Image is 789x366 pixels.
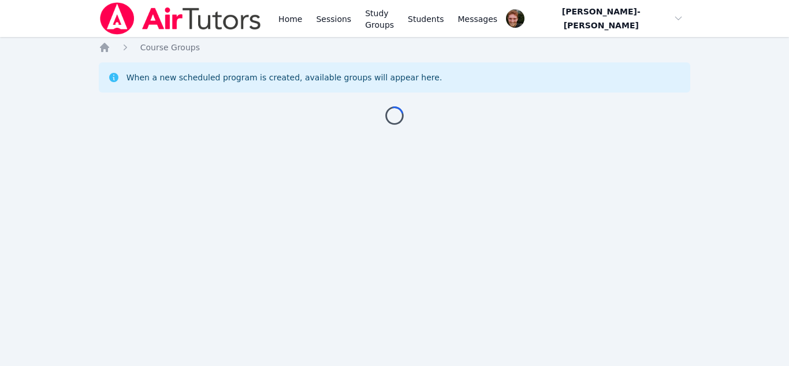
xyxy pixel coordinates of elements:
[99,42,691,53] nav: Breadcrumb
[126,72,442,83] div: When a new scheduled program is created, available groups will appear here.
[99,2,262,35] img: Air Tutors
[458,13,498,25] span: Messages
[140,43,200,52] span: Course Groups
[140,42,200,53] a: Course Groups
